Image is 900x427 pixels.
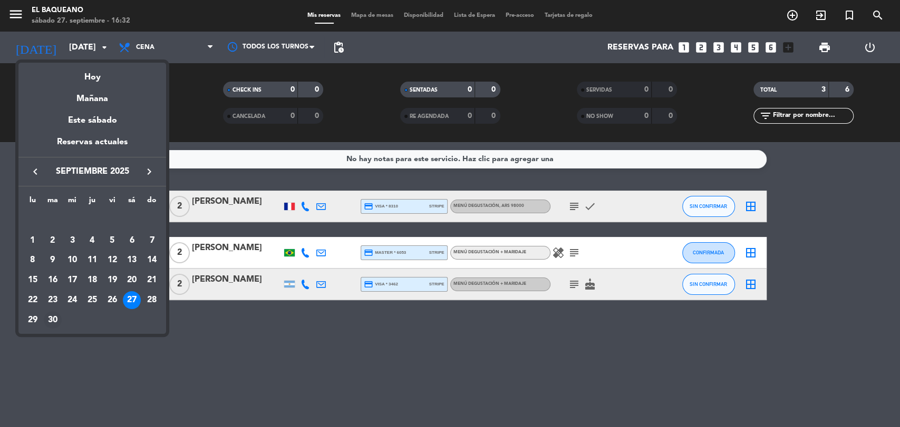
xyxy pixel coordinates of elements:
th: domingo [142,194,162,211]
td: 11 de septiembre de 2025 [82,251,102,271]
div: 19 [103,271,121,289]
td: 24 de septiembre de 2025 [62,290,82,310]
th: jueves [82,194,102,211]
td: 23 de septiembre de 2025 [43,290,63,310]
i: keyboard_arrow_right [143,165,156,178]
div: 14 [143,252,161,270]
td: 14 de septiembre de 2025 [142,251,162,271]
div: 16 [44,271,62,289]
td: 27 de septiembre de 2025 [122,290,142,310]
td: 2 de septiembre de 2025 [43,231,63,251]
td: 30 de septiembre de 2025 [43,310,63,330]
div: 10 [63,252,81,270]
i: keyboard_arrow_left [29,165,42,178]
div: Reservas actuales [18,135,166,157]
div: 11 [83,252,101,270]
div: 27 [123,291,141,309]
div: 8 [24,252,42,270]
th: miércoles [62,194,82,211]
div: Hoy [18,63,166,84]
td: 10 de septiembre de 2025 [62,251,82,271]
div: 18 [83,271,101,289]
div: 24 [63,291,81,309]
div: 22 [24,291,42,309]
td: 20 de septiembre de 2025 [122,270,142,290]
td: 13 de septiembre de 2025 [122,251,142,271]
td: 17 de septiembre de 2025 [62,270,82,290]
td: 16 de septiembre de 2025 [43,270,63,290]
td: 26 de septiembre de 2025 [102,290,122,310]
td: 18 de septiembre de 2025 [82,270,102,290]
th: lunes [23,194,43,211]
div: Este sábado [18,106,166,135]
div: 7 [143,232,161,250]
td: 8 de septiembre de 2025 [23,251,43,271]
td: 22 de septiembre de 2025 [23,290,43,310]
div: 12 [103,252,121,270]
td: 19 de septiembre de 2025 [102,270,122,290]
div: 28 [143,291,161,309]
td: 12 de septiembre de 2025 [102,251,122,271]
td: 1 de septiembre de 2025 [23,231,43,251]
td: 7 de septiembre de 2025 [142,231,162,251]
td: 28 de septiembre de 2025 [142,290,162,310]
td: 21 de septiembre de 2025 [142,270,162,290]
td: 29 de septiembre de 2025 [23,310,43,330]
th: sábado [122,194,142,211]
div: 9 [44,252,62,270]
td: SEP. [23,211,162,231]
td: 25 de septiembre de 2025 [82,290,102,310]
th: viernes [102,194,122,211]
button: keyboard_arrow_left [26,165,45,178]
td: 6 de septiembre de 2025 [122,231,142,251]
div: 3 [63,232,81,250]
button: keyboard_arrow_right [140,165,159,178]
div: 2 [44,232,62,250]
div: 26 [103,291,121,309]
span: septiembre 2025 [45,165,140,178]
div: Mañana [18,84,166,106]
div: 23 [44,291,62,309]
td: 15 de septiembre de 2025 [23,270,43,290]
div: 1 [24,232,42,250]
td: 4 de septiembre de 2025 [82,231,102,251]
div: 15 [24,271,42,289]
div: 25 [83,291,101,309]
div: 30 [44,311,62,329]
th: martes [43,194,63,211]
div: 5 [103,232,121,250]
td: 5 de septiembre de 2025 [102,231,122,251]
div: 20 [123,271,141,289]
td: 9 de septiembre de 2025 [43,251,63,271]
div: 13 [123,252,141,270]
td: 3 de septiembre de 2025 [62,231,82,251]
div: 17 [63,271,81,289]
div: 29 [24,311,42,329]
div: 6 [123,232,141,250]
div: 4 [83,232,101,250]
div: 21 [143,271,161,289]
